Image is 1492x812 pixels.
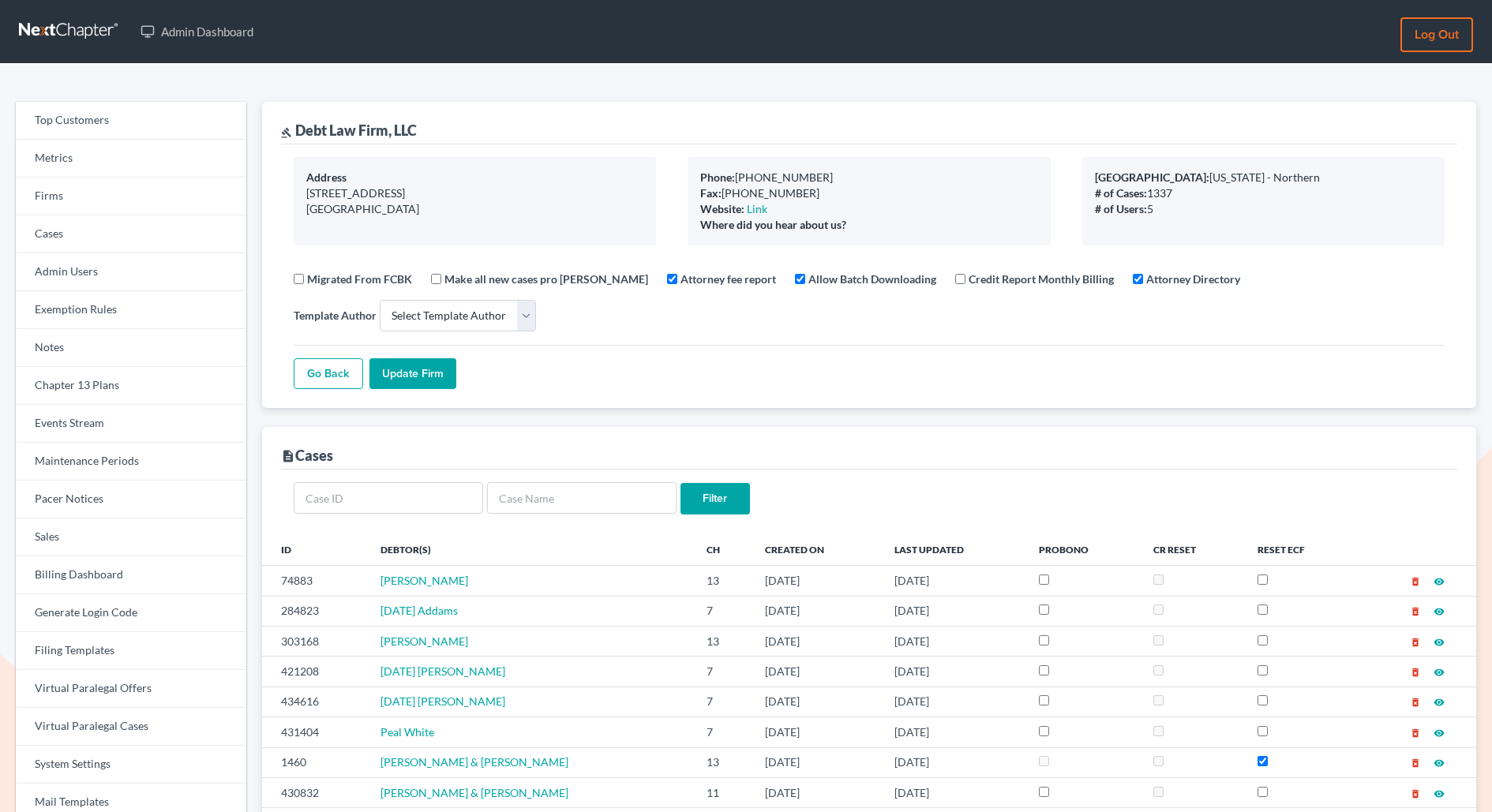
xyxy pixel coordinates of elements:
[700,170,1037,185] div: [PHONE_NUMBER]
[380,786,568,799] a: [PERSON_NAME] & [PERSON_NAME]
[882,626,1026,656] td: [DATE]
[16,329,246,367] a: Notes
[1410,576,1421,587] i: delete_forever
[752,626,881,656] td: [DATE]
[1410,606,1421,617] i: delete_forever
[1410,758,1421,769] i: delete_forever
[1434,786,1445,799] a: visibility
[1434,758,1445,769] i: visibility
[1434,664,1445,678] a: visibility
[380,634,468,648] a: [PERSON_NAME]
[1146,271,1240,287] label: Attorney Directory
[1095,202,1147,215] b: # of Users:
[262,596,368,626] td: 284823
[1434,606,1445,617] i: visibility
[16,670,246,708] a: Virtual Paralegal Offers
[16,405,246,443] a: Events Stream
[1095,201,1432,217] div: 5
[1095,170,1209,184] b: [GEOGRAPHIC_DATA]:
[1434,637,1445,648] i: visibility
[747,202,767,215] a: Link
[694,533,753,565] th: Ch
[1410,634,1421,648] a: delete_forever
[281,127,292,138] i: gavel
[1095,170,1432,185] div: [US_STATE] - Northern
[369,358,456,390] input: Update Firm
[16,253,246,291] a: Admin Users
[1410,574,1421,587] a: delete_forever
[882,777,1026,807] td: [DATE]
[1410,697,1421,708] i: delete_forever
[808,271,936,287] label: Allow Batch Downloading
[1410,604,1421,617] a: delete_forever
[694,626,753,656] td: 13
[380,755,568,769] a: [PERSON_NAME] & [PERSON_NAME]
[694,687,753,717] td: 7
[16,102,246,140] a: Top Customers
[262,657,368,687] td: 421208
[700,218,846,231] b: Where did you hear about us?
[294,307,377,324] label: Template Author
[1410,725,1421,739] a: delete_forever
[1434,667,1445,678] i: visibility
[1410,788,1421,799] i: delete_forever
[1410,728,1421,739] i: delete_forever
[380,694,505,708] a: [DATE] [PERSON_NAME]
[1434,574,1445,587] a: visibility
[1434,725,1445,739] a: visibility
[133,17,261,46] a: Admin Dashboard
[294,358,363,390] a: Go Back
[882,717,1026,747] td: [DATE]
[1434,694,1445,708] a: visibility
[1434,755,1445,769] a: visibility
[882,533,1026,565] th: Last Updated
[700,186,722,200] b: Fax:
[694,747,753,777] td: 13
[752,596,881,626] td: [DATE]
[1141,533,1244,565] th: CR Reset
[380,725,434,739] span: Peal White
[16,481,246,518] a: Pacer Notices
[752,717,881,747] td: [DATE]
[694,596,753,626] td: 7
[1434,697,1445,708] i: visibility
[680,483,750,515] input: Filter
[700,170,735,184] b: Phone:
[306,201,643,217] div: [GEOGRAPHIC_DATA]
[380,604,458,617] a: [DATE] Addams
[1410,755,1421,769] a: delete_forever
[262,777,368,807] td: 430832
[16,746,246,784] a: System Settings
[680,271,776,287] label: Attorney fee report
[16,291,246,329] a: Exemption Rules
[1410,694,1421,708] a: delete_forever
[700,202,744,215] b: Website:
[882,747,1026,777] td: [DATE]
[752,747,881,777] td: [DATE]
[694,657,753,687] td: 7
[882,657,1026,687] td: [DATE]
[1410,786,1421,799] a: delete_forever
[700,185,1037,201] div: [PHONE_NUMBER]
[262,747,368,777] td: 1460
[380,574,468,587] a: [PERSON_NAME]
[306,185,643,201] div: [STREET_ADDRESS]
[307,271,412,287] label: Migrated From FCBK
[262,717,368,747] td: 431404
[1434,788,1445,799] i: visibility
[969,271,1114,287] label: Credit Report Monthly Billing
[16,632,246,670] a: Filing Templates
[752,657,881,687] td: [DATE]
[694,777,753,807] td: 11
[1245,533,1356,565] th: Reset ECF
[882,596,1026,626] td: [DATE]
[262,566,368,596] td: 74883
[16,556,246,594] a: Billing Dashboard
[752,687,881,717] td: [DATE]
[281,446,333,465] div: Cases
